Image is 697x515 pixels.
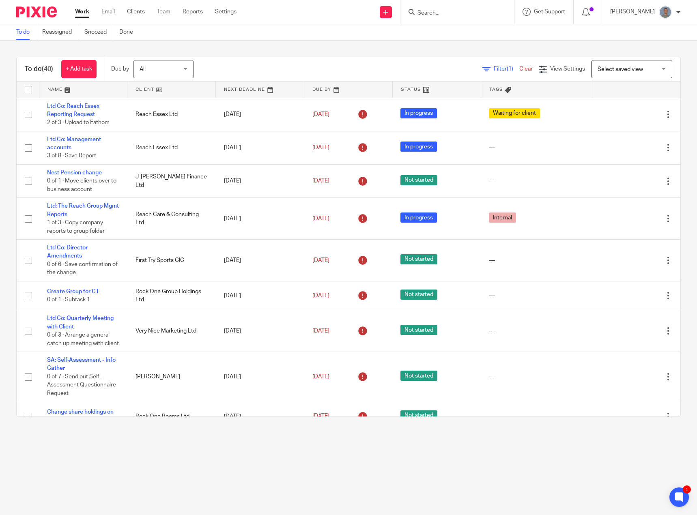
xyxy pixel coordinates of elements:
p: Due by [111,65,129,73]
span: (40) [42,66,53,72]
a: Done [119,24,139,40]
span: 0 of 6 · Save confirmation of the change [47,262,118,276]
a: SA: Self-Assessment - Info Gather [47,357,116,371]
span: 1 of 3 · Copy company reports to group folder [47,220,105,234]
td: Reach Essex Ltd [127,131,216,164]
span: View Settings [550,66,585,72]
div: --- [489,177,584,185]
img: James%20Headshot.png [659,6,672,19]
a: Change share holdings on Martyns Companies [47,409,114,423]
div: --- [489,412,584,421]
span: [DATE] [312,216,329,221]
a: Email [101,8,115,16]
td: Reach Essex Ltd [127,98,216,131]
a: Ltd Co: Management accounts [47,137,101,150]
span: (1) [507,66,513,72]
span: Not started [400,290,437,300]
span: [DATE] [312,374,329,380]
a: Ltd Co: Quarterly Meeting with Client [47,315,114,329]
span: Not started [400,325,437,335]
td: Rock One Rooms Ltd [127,402,216,431]
a: Team [157,8,170,16]
td: J-[PERSON_NAME] Finance Ltd [127,164,216,197]
a: Work [75,8,89,16]
span: [DATE] [312,257,329,263]
a: Reports [183,8,203,16]
td: [DATE] [216,164,304,197]
td: [DATE] [216,352,304,402]
span: Not started [400,410,437,421]
td: [DATE] [216,310,304,352]
div: --- [489,256,584,264]
div: --- [489,292,584,300]
span: 0 of 7 · Send out Self-Assessment Questionnaire Request [47,374,116,396]
td: [PERSON_NAME] [127,352,216,402]
a: Nest Pension change [47,170,102,176]
span: In progress [400,212,437,223]
a: Reassigned [42,24,78,40]
span: [DATE] [312,414,329,419]
span: In progress [400,108,437,118]
span: [DATE] [312,328,329,334]
span: Not started [400,175,437,185]
td: [DATE] [216,402,304,431]
span: Not started [400,254,437,264]
div: --- [489,144,584,152]
span: 0 of 1 · Move clients over to business account [47,178,116,192]
span: Get Support [534,9,565,15]
a: Ltd: The Reach Group Mgmt Reports [47,203,119,217]
span: [DATE] [312,178,329,184]
span: All [140,67,146,72]
input: Search [417,10,490,17]
a: + Add task [61,60,97,78]
span: [DATE] [312,145,329,150]
td: [DATE] [216,98,304,131]
span: 0 of 3 · Arrange a general catch up meeting with client [47,332,119,346]
div: --- [489,373,584,381]
span: Internal [489,212,516,223]
span: [DATE] [312,112,329,117]
td: [DATE] [216,240,304,281]
td: [DATE] [216,198,304,240]
span: In progress [400,142,437,152]
span: 0 of 1 · Subtask 1 [47,297,90,303]
span: Tags [489,87,503,92]
a: Ltd Co: Reach Essex Reporting Request [47,103,99,117]
span: Not started [400,371,437,381]
td: [DATE] [216,131,304,164]
a: Snoozed [84,24,113,40]
span: Filter [494,66,519,72]
h1: To do [25,65,53,73]
a: To do [16,24,36,40]
a: Create Group for CT [47,289,99,294]
a: Ltd Co: Director Amendments [47,245,88,259]
span: Waiting for client [489,108,540,118]
span: [DATE] [312,293,329,298]
span: 3 of 8 · Save Report [47,153,96,159]
div: 1 [683,485,691,494]
td: Reach Care & Consulting Ltd [127,198,216,240]
span: Select saved view [598,67,643,72]
td: Very Nice Marketing Ltd [127,310,216,352]
img: Pixie [16,6,57,17]
a: Settings [215,8,237,16]
td: [DATE] [216,281,304,310]
a: Clear [519,66,533,72]
span: 2 of 3 · Upload to Fathom [47,120,110,125]
div: --- [489,327,584,335]
td: First Try Sports CIC [127,240,216,281]
p: [PERSON_NAME] [610,8,655,16]
td: Rock One Group Holdings Ltd [127,281,216,310]
a: Clients [127,8,145,16]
